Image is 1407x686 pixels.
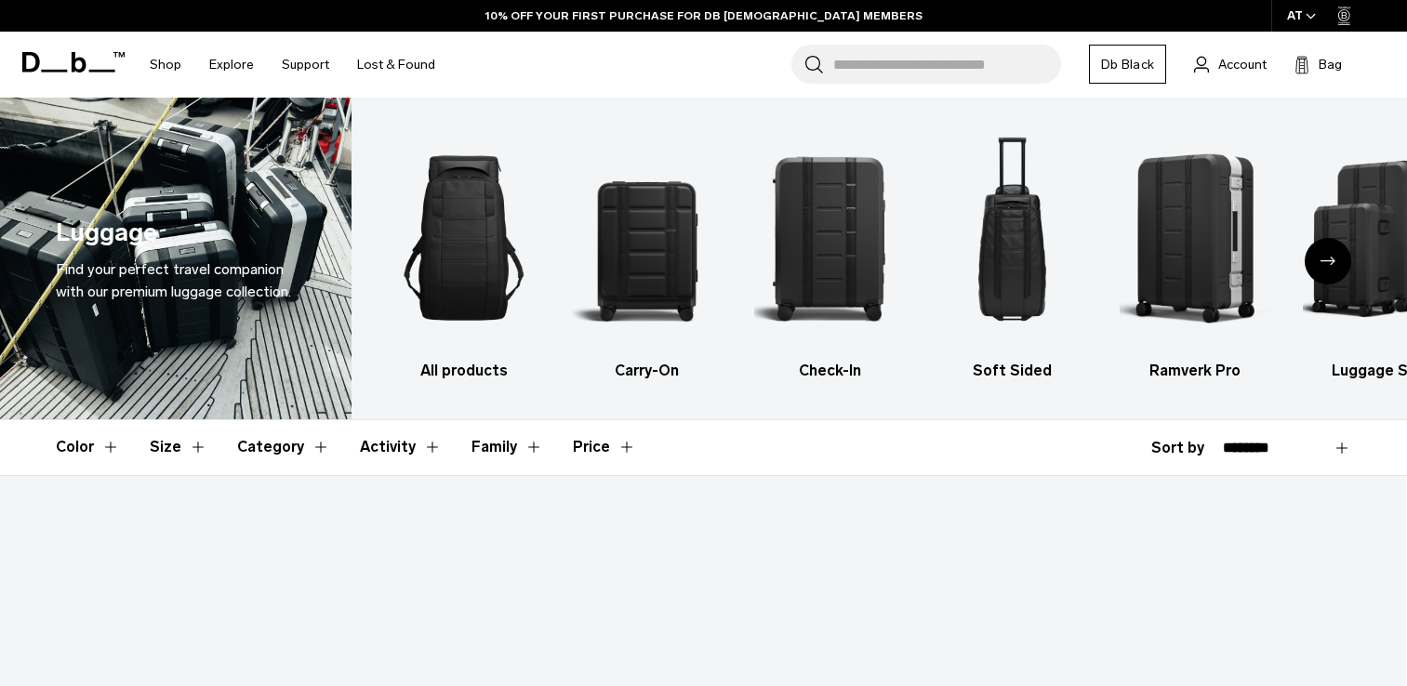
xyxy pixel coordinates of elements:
[237,420,330,474] button: Toggle Filter
[754,125,905,382] li: 3 / 6
[754,125,905,382] a: Db Check-In
[573,420,636,474] button: Toggle Price
[572,125,723,382] a: Db Carry-On
[471,420,543,474] button: Toggle Filter
[136,32,449,98] nav: Main Navigation
[937,360,1088,382] h3: Soft Sided
[572,125,723,382] li: 2 / 6
[150,32,181,98] a: Shop
[56,260,291,300] span: Find your perfect travel companion with our premium luggage collection.
[937,125,1088,382] li: 4 / 6
[389,125,539,382] a: Db All products
[1089,45,1166,84] a: Db Black
[1120,125,1270,382] a: Db Ramverk Pro
[1305,238,1351,284] div: Next slide
[1218,55,1267,74] span: Account
[754,360,905,382] h3: Check-In
[1294,53,1342,75] button: Bag
[360,420,442,474] button: Toggle Filter
[754,125,905,350] img: Db
[357,32,435,98] a: Lost & Found
[209,32,254,98] a: Explore
[56,420,120,474] button: Toggle Filter
[389,125,539,350] img: Db
[150,420,207,474] button: Toggle Filter
[1319,55,1342,74] span: Bag
[389,360,539,382] h3: All products
[1194,53,1267,75] a: Account
[572,360,723,382] h3: Carry-On
[1120,360,1270,382] h3: Ramverk Pro
[282,32,329,98] a: Support
[937,125,1088,382] a: Db Soft Sided
[485,7,923,24] a: 10% OFF YOUR FIRST PURCHASE FOR DB [DEMOGRAPHIC_DATA] MEMBERS
[389,125,539,382] li: 1 / 6
[937,125,1088,350] img: Db
[1120,125,1270,350] img: Db
[572,125,723,350] img: Db
[1120,125,1270,382] li: 5 / 6
[56,214,157,252] h1: Luggage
